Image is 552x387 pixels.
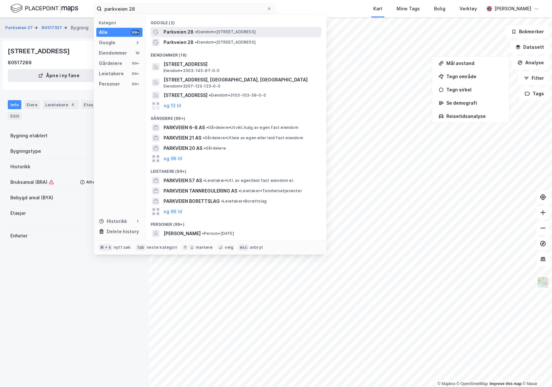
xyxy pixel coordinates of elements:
span: Parkveien 28 [164,38,194,46]
span: • [204,146,206,151]
span: • [239,188,240,193]
img: Z [537,276,549,288]
button: Åpne i ny fane [8,69,110,82]
span: PARKVEIEN 21 AS [164,134,201,142]
div: Bebygd areal (BYA) [10,194,53,202]
div: 2 [135,40,140,45]
div: Bygningstype [10,147,41,155]
div: 16 [135,50,140,56]
div: 80517289 [8,59,32,67]
span: Eiendom • [STREET_ADDRESS] [195,29,256,35]
span: Person • [DATE] [202,231,234,236]
div: nytt søk [114,245,131,250]
div: avbryt [250,245,263,250]
div: Etasjer [10,209,26,217]
iframe: Chat Widget [520,356,552,387]
button: Filter [518,72,549,85]
div: Bygning etablert [10,132,48,140]
div: Bolig [434,5,445,13]
span: [STREET_ADDRESS] [164,91,207,99]
input: Søk på adresse, matrikkel, gårdeiere, leietakere eller personer [102,4,267,14]
div: Kategori [99,20,143,25]
div: Personer [99,80,120,88]
div: Gårdeiere [99,59,122,67]
div: Eiendommer [99,49,127,57]
div: Personer (99+) [145,217,326,228]
button: og 96 til [164,155,182,162]
div: 99+ [131,61,140,66]
div: markere [196,245,213,250]
div: Tegn sirkel [446,87,503,92]
div: 99+ [131,71,140,76]
div: 99+ [131,30,140,35]
div: [STREET_ADDRESS] [8,46,71,56]
button: Datasett [510,41,549,54]
div: Alle [99,28,108,36]
span: Eiendom • 3303-145-97-0-0 [164,68,220,73]
div: velg [225,245,233,250]
div: Eiendommer (16) [145,47,326,59]
div: Bruksareal (BRA) [10,178,54,186]
div: Leietakere [99,70,124,78]
button: Analyse [512,56,549,69]
div: 1 [135,219,140,224]
span: PARKVEIEN TANNREGULERING AS [164,187,237,195]
span: PARKVEIEN BORETTSLAG [164,197,220,205]
div: 4 [69,101,76,108]
a: OpenStreetMap [457,382,488,386]
span: • [203,178,205,183]
div: tab [136,244,146,251]
span: Eiendom • [STREET_ADDRESS] [195,40,256,45]
button: og 96 til [164,208,182,215]
span: • [195,40,197,45]
span: Eiendom • 3103-103-59-0-0 [209,93,266,98]
span: [STREET_ADDRESS], [GEOGRAPHIC_DATA], [GEOGRAPHIC_DATA] [164,76,319,84]
span: [PERSON_NAME] [164,230,201,237]
span: Gårdeiere • Utleie av egen eller leid fast eiendom [203,135,303,141]
span: • [209,93,211,98]
span: Leietaker • Borettslag [221,199,267,204]
div: ESG [8,112,22,120]
div: Mål avstand [446,60,503,66]
button: Parkveien 27 [5,25,34,31]
img: logo.f888ab2527a4732fd821a326f86c7f29.svg [10,3,78,14]
div: Kart [373,5,382,13]
div: Tegn område [446,74,503,79]
span: • [202,231,204,236]
div: Enheter [10,232,27,240]
div: Bygning [71,24,89,32]
span: • [206,125,208,130]
div: Reisetidsanalyse [446,113,503,119]
div: Historikk [10,163,30,171]
div: [PERSON_NAME] [494,5,531,13]
span: • [195,29,197,34]
span: PARKVEIEN 57 AS [164,177,202,184]
a: Mapbox [438,382,455,386]
div: Alternativt areal 1: [86,180,124,185]
span: PARKVEIEN 6-8 AS [164,124,205,131]
span: • [221,199,223,204]
span: Parkveien 28 [164,28,194,36]
div: Etasjer og enheter [84,102,129,108]
div: Kontrollprogram for chat [520,356,552,387]
div: Google [99,39,115,47]
div: Info [8,100,21,109]
div: Historikk [99,217,127,225]
button: og 13 til [164,102,181,110]
span: Eiendom • 3207-123-123-0-0 [164,84,220,89]
a: Improve this map [490,382,522,386]
div: Leietakere (99+) [145,164,326,175]
span: Leietaker • Tannhelsetjenester [239,188,302,193]
span: PARKVEIEN 20 AS [164,144,202,152]
button: Tags [519,87,549,100]
button: 80517327 [41,25,63,31]
div: Leietakere [43,100,79,109]
div: Google (2) [145,15,326,27]
div: Mine Tags [397,5,420,13]
span: [STREET_ADDRESS] [164,60,319,68]
div: 99+ [131,81,140,87]
div: Eiere [24,100,40,109]
span: Leietaker • Utl. av egen/leid fast eiendom el. [203,178,294,183]
span: Gårdeiere [204,146,226,151]
div: Delete history [107,228,139,235]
